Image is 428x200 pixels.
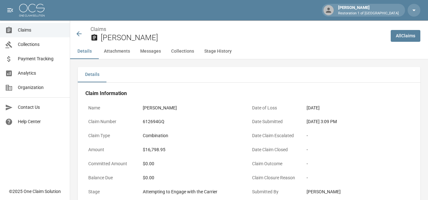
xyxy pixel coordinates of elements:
[143,105,246,111] div: [PERSON_NAME]
[18,84,65,91] span: Organization
[9,188,61,195] div: © 2025 One Claim Solution
[70,44,428,59] div: anchor tabs
[338,11,399,16] p: Restoration 1 of [GEOGRAPHIC_DATA]
[78,67,420,82] div: details tabs
[199,44,237,59] button: Stage History
[249,130,304,142] p: Date Claim Escalated
[85,186,140,198] p: Stage
[85,144,140,156] p: Amount
[4,4,17,17] button: open drawer
[391,30,420,42] a: AllClaims
[166,44,199,59] button: Collections
[70,44,99,59] button: Details
[143,189,246,195] div: Attempting to Engage with the Carrier
[85,102,140,114] p: Name
[18,118,65,125] span: Help Center
[143,174,246,181] div: $0.00
[249,186,304,198] p: Submitted By
[249,144,304,156] p: Date Claim Closed
[307,118,410,125] div: [DATE] 3:09 PM
[99,44,135,59] button: Attachments
[143,132,246,139] div: Combination
[307,146,410,153] div: -
[249,158,304,170] p: Claim Outcome
[85,158,140,170] p: Committed Amount
[307,189,410,195] div: [PERSON_NAME]
[143,160,246,167] div: $0.00
[78,67,106,82] button: Details
[91,26,106,32] a: Claims
[307,160,410,167] div: -
[19,4,45,17] img: ocs-logo-white-transparent.png
[85,115,140,128] p: Claim Number
[91,26,386,33] nav: breadcrumb
[307,132,410,139] div: -
[101,33,386,42] h2: [PERSON_NAME]
[18,56,65,62] span: Payment Tracking
[249,172,304,184] p: Claim Closure Reason
[135,44,166,59] button: Messages
[143,146,246,153] div: $16,798.95
[18,41,65,48] span: Collections
[143,118,246,125] div: 612694GQ
[85,130,140,142] p: Claim Type
[18,104,65,111] span: Contact Us
[18,27,65,33] span: Claims
[249,102,304,114] p: Date of Loss
[336,4,401,16] div: [PERSON_NAME]
[307,174,410,181] div: -
[85,172,140,184] p: Balance Due
[85,90,413,97] h4: Claim Information
[249,115,304,128] p: Date Submitted
[307,105,410,111] div: [DATE]
[18,70,65,77] span: Analytics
